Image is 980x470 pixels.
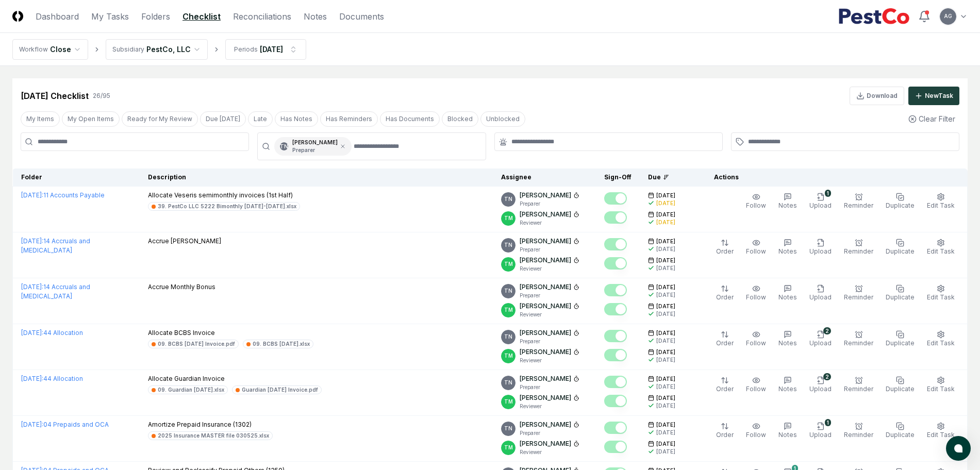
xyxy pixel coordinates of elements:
div: Actions [706,173,959,182]
button: Mark complete [604,395,627,407]
span: [DATE] [656,329,675,337]
button: Edit Task [925,328,957,350]
a: 39. PestCo LLC 5222 Bimonthly [DATE]-[DATE].xlsx [148,202,300,211]
div: Periods [234,45,258,54]
span: TN [504,425,512,432]
button: Follow [744,282,768,304]
span: Notes [778,202,797,209]
span: [DATE] : [21,421,43,428]
div: [DATE] [656,219,675,226]
div: 09. BCBS [DATE].xlsx [253,340,310,348]
span: TM [504,214,513,222]
span: Notes [778,339,797,347]
a: [DATE]:11 Accounts Payable [21,191,105,199]
span: [DATE] : [21,283,43,291]
button: Due Today [200,111,246,127]
span: TN [504,333,512,341]
button: Follow [744,374,768,396]
p: [PERSON_NAME] [520,328,571,338]
button: Duplicate [884,328,917,350]
button: Periods[DATE] [225,39,306,60]
a: 09. BCBS [DATE].xlsx [243,340,313,348]
p: Preparer [520,338,579,345]
a: Documents [339,10,384,23]
button: Notes [776,191,799,212]
button: Mark complete [604,257,627,270]
p: [PERSON_NAME] [520,191,571,200]
span: Notes [778,247,797,255]
span: Reminder [844,293,873,301]
button: 2Upload [807,328,834,350]
div: [DATE] [656,429,675,437]
button: AG [939,7,957,26]
div: [DATE] [656,245,675,253]
span: Order [716,247,734,255]
p: Amortize Prepaid Insurance (1302) [148,420,273,429]
p: Accrue Monthly Bonus [148,282,215,292]
span: Upload [809,385,832,393]
p: [PERSON_NAME] [520,301,571,311]
div: Due [648,173,689,182]
button: Late [248,111,273,127]
button: Has Reminders [320,111,378,127]
button: Order [714,237,736,258]
span: [DATE] [656,257,675,264]
span: TN [280,143,288,150]
button: Mark complete [604,422,627,434]
a: My Tasks [91,10,129,23]
a: Guardian [DATE] Invoice.pdf [232,385,322,394]
p: Preparer [520,292,579,299]
button: Duplicate [884,420,917,442]
button: Duplicate [884,282,917,304]
div: 1 [825,190,831,197]
a: [DATE]:04 Prepaids and OCA [21,421,109,428]
div: [DATE] [656,310,675,318]
p: [PERSON_NAME] [520,420,571,429]
div: [DATE] [656,356,675,364]
span: Duplicate [886,247,915,255]
a: Checklist [182,10,221,23]
p: [PERSON_NAME] [520,237,571,246]
th: Assignee [493,169,596,187]
span: Order [716,339,734,347]
span: Follow [746,385,766,393]
div: Guardian [DATE] Invoice.pdf [242,386,318,394]
button: Notes [776,328,799,350]
button: Mark complete [604,376,627,388]
span: TM [504,306,513,314]
button: 1Upload [807,420,834,442]
p: Preparer [520,246,579,254]
p: Reviewer [520,265,579,273]
button: Reminder [842,420,875,442]
div: Workflow [19,45,48,54]
a: [DATE]:44 Allocation [21,329,83,337]
button: Reminder [842,374,875,396]
button: Reminder [842,237,875,258]
button: Edit Task [925,420,957,442]
button: Mark complete [604,303,627,315]
span: Follow [746,293,766,301]
span: TN [504,195,512,203]
span: Reminder [844,431,873,439]
div: [DATE] [260,44,283,55]
p: Reviewer [520,448,579,456]
span: TM [504,444,513,451]
span: Follow [746,431,766,439]
div: Subsidiary [112,45,144,54]
button: Upload [807,282,834,304]
img: PestCo logo [838,8,910,25]
button: My Items [21,111,60,127]
button: Edit Task [925,191,957,212]
button: Mark complete [604,192,627,205]
span: Edit Task [927,339,955,347]
span: [DATE] [656,238,675,245]
button: Notes [776,237,799,258]
a: Folders [141,10,170,23]
button: Duplicate [884,191,917,212]
a: Dashboard [36,10,79,23]
button: Mark complete [604,284,627,296]
p: Preparer [292,146,338,154]
span: [DATE] [656,192,675,199]
span: Duplicate [886,293,915,301]
p: [PERSON_NAME] [520,210,571,219]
